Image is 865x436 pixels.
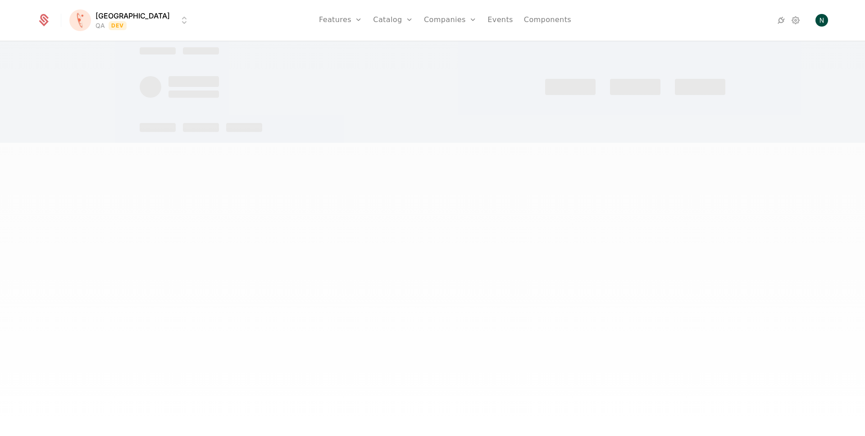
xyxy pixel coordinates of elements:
[69,9,91,31] img: Florence
[815,14,828,27] button: Open user button
[96,10,170,21] span: [GEOGRAPHIC_DATA]
[96,21,105,30] div: QA
[109,21,127,30] span: Dev
[776,15,787,26] a: Integrations
[72,10,190,30] button: Select environment
[815,14,828,27] img: Neven Jovic
[790,15,801,26] a: Settings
